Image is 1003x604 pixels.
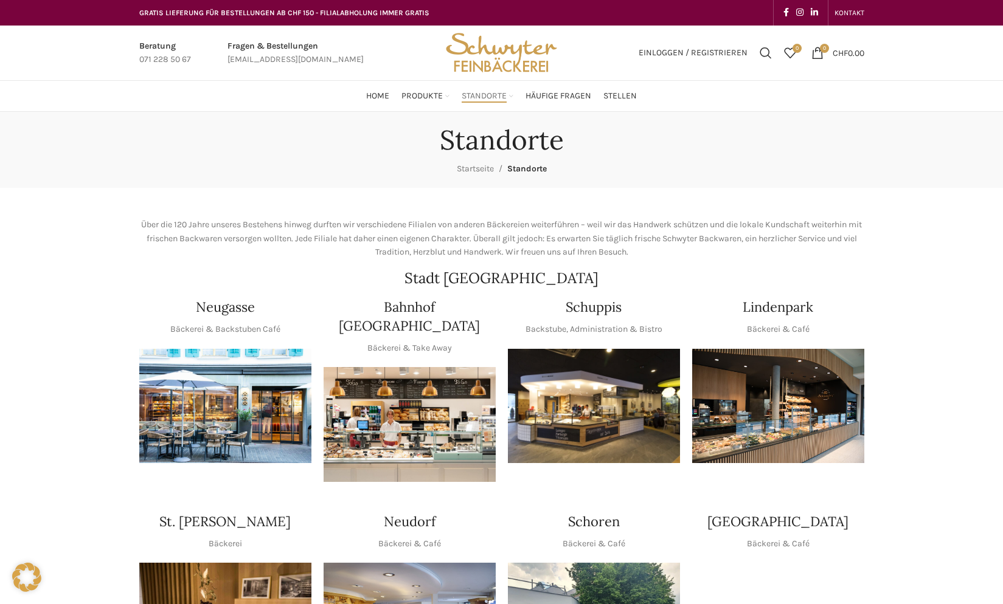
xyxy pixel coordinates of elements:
[526,91,591,102] span: Häufige Fragen
[378,537,441,551] p: Bäckerei & Café
[384,512,436,531] h4: Neudorf
[442,47,561,57] a: Site logo
[807,4,822,21] a: Linkedin social link
[457,163,494,174] a: Startseite
[639,49,748,57] span: Einloggen / Registrieren
[139,271,864,286] h2: Stadt [GEOGRAPHIC_DATA]
[793,4,807,21] a: Instagram social link
[835,9,864,17] span: KONTAKT
[462,84,513,108] a: Standorte
[707,512,849,531] h4: [GEOGRAPHIC_DATA]
[603,91,637,102] span: Stellen
[747,323,810,336] p: Bäckerei & Café
[401,84,449,108] a: Produkte
[367,341,452,355] p: Bäckerei & Take Away
[563,537,625,551] p: Bäckerei & Café
[401,91,443,102] span: Produkte
[366,91,389,102] span: Home
[133,84,870,108] div: Main navigation
[139,9,429,17] span: GRATIS LIEFERUNG FÜR BESTELLUNGEN AB CHF 150 - FILIALABHOLUNG IMMER GRATIS
[835,1,864,25] a: KONTAKT
[508,349,680,464] img: 150130-Schwyter-013
[526,323,662,336] p: Backstube, Administration & Bistro
[227,39,364,67] a: Infobox link
[508,349,680,464] div: 1 / 1
[692,349,864,464] div: 1 / 1
[440,124,564,156] h1: Standorte
[196,298,255,317] h4: Neugasse
[568,512,620,531] h4: Schoren
[805,41,870,65] a: 0 CHF0.00
[833,47,848,58] span: CHF
[139,39,191,67] a: Infobox link
[170,323,280,336] p: Bäckerei & Backstuben Café
[692,349,864,464] img: 017-e1571925257345
[139,349,311,464] img: Neugasse
[209,537,242,551] p: Bäckerei
[820,44,829,53] span: 0
[324,367,496,482] div: 1 / 1
[442,26,561,80] img: Bäckerei Schwyter
[139,349,311,464] div: 1 / 1
[324,298,496,335] h4: Bahnhof [GEOGRAPHIC_DATA]
[743,298,813,317] h4: Lindenpark
[526,84,591,108] a: Häufige Fragen
[780,4,793,21] a: Facebook social link
[566,298,622,317] h4: Schuppis
[828,1,870,25] div: Secondary navigation
[462,91,507,102] span: Standorte
[507,163,547,174] span: Standorte
[793,44,802,53] span: 0
[778,41,802,65] div: Meine Wunschliste
[139,218,864,259] p: Über die 120 Jahre unseres Bestehens hinweg durften wir verschiedene Filialen von anderen Bäckere...
[833,47,864,58] bdi: 0.00
[603,84,637,108] a: Stellen
[633,41,754,65] a: Einloggen / Registrieren
[754,41,778,65] a: Suchen
[159,512,291,531] h4: St. [PERSON_NAME]
[366,84,389,108] a: Home
[747,537,810,551] p: Bäckerei & Café
[324,367,496,482] img: Bahnhof St. Gallen
[778,41,802,65] a: 0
